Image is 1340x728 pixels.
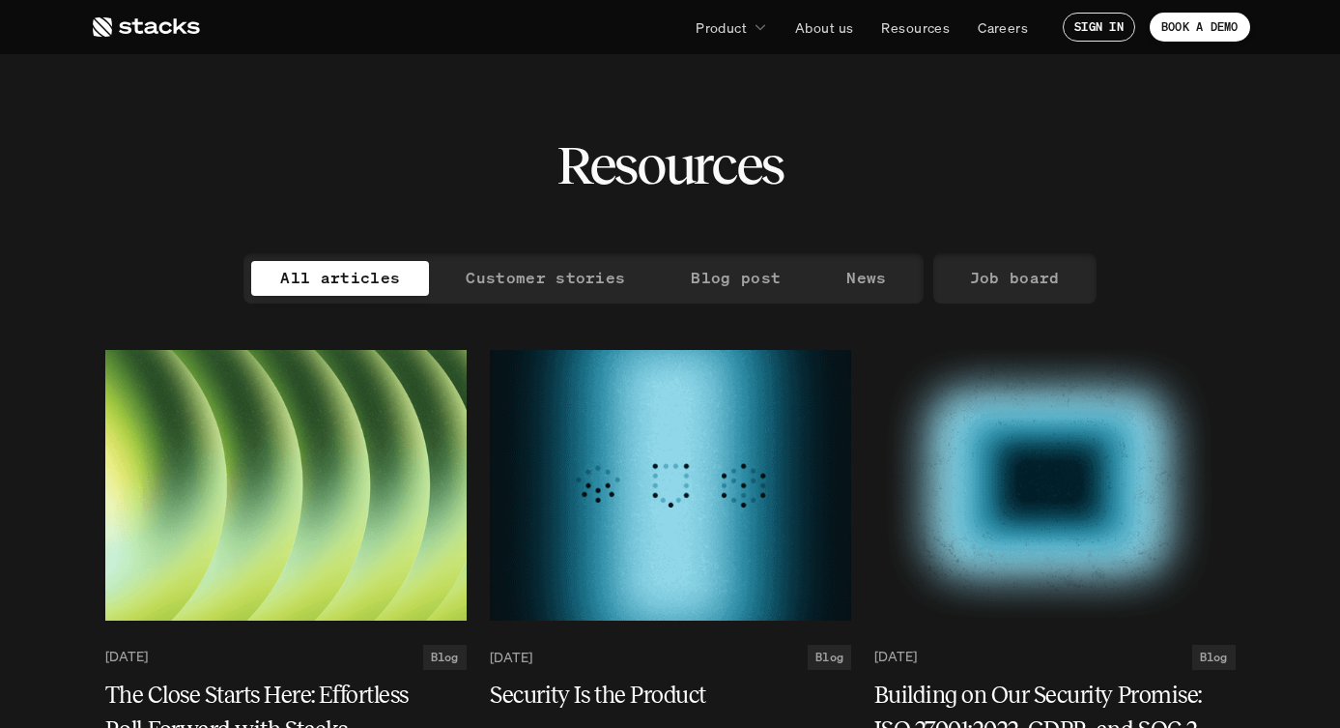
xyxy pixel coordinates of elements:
[970,264,1060,292] p: Job board
[817,261,915,296] a: News
[881,17,950,38] p: Resources
[874,645,1236,670] a: [DATE]Blog
[490,678,851,713] a: Security Is the Product
[280,264,400,292] p: All articles
[490,678,828,713] h5: Security Is the Product
[490,649,532,665] p: [DATE]
[1150,13,1250,42] a: BOOK A DEMO
[1200,651,1228,664] h2: Blog
[490,645,851,670] a: [DATE]Blog
[691,264,781,292] p: Blog post
[815,651,843,664] h2: Blog
[978,17,1028,38] p: Careers
[556,135,784,195] h2: Resources
[1063,13,1135,42] a: SIGN IN
[941,261,1089,296] a: Job board
[105,645,467,670] a: [DATE]Blog
[1161,20,1239,34] p: BOOK A DEMO
[105,649,148,665] p: [DATE]
[437,261,654,296] a: Customer stories
[874,649,917,665] p: [DATE]
[846,264,886,292] p: News
[696,17,747,38] p: Product
[466,264,625,292] p: Customer stories
[1074,20,1124,34] p: SIGN IN
[870,10,961,44] a: Resources
[784,10,865,44] a: About us
[795,17,853,38] p: About us
[431,651,459,664] h2: Blog
[662,261,810,296] a: Blog post
[251,261,429,296] a: All articles
[966,10,1040,44] a: Careers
